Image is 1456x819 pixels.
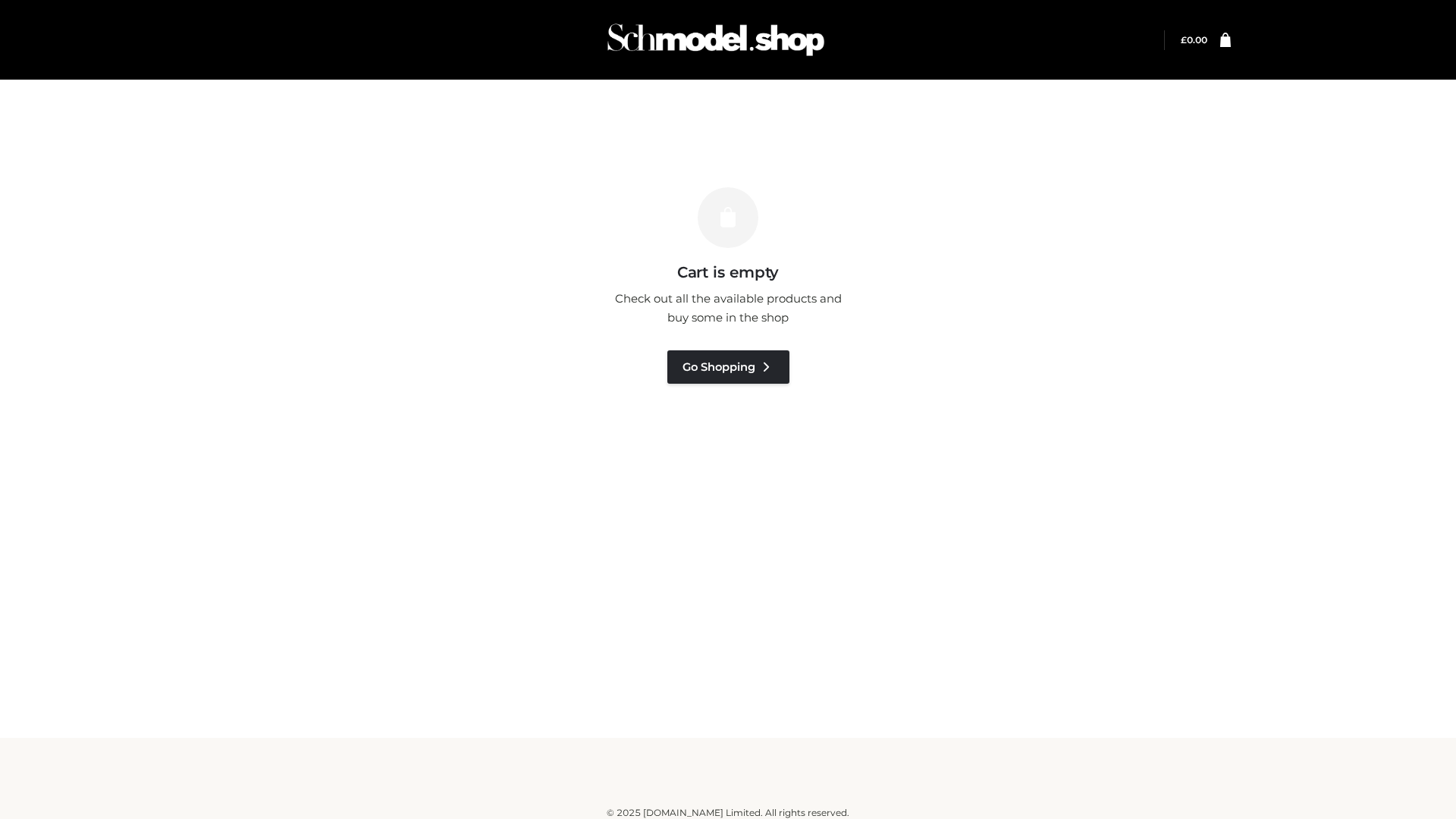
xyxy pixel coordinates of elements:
[1181,34,1207,45] a: £0.00
[607,289,849,328] p: Check out all the available products and buy some in the shop
[602,10,830,70] img: Schmodel Admin 964
[259,263,1197,281] h3: Cart is empty
[667,350,789,384] a: Go Shopping
[1181,34,1207,45] bdi: 0.00
[1181,34,1187,45] span: £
